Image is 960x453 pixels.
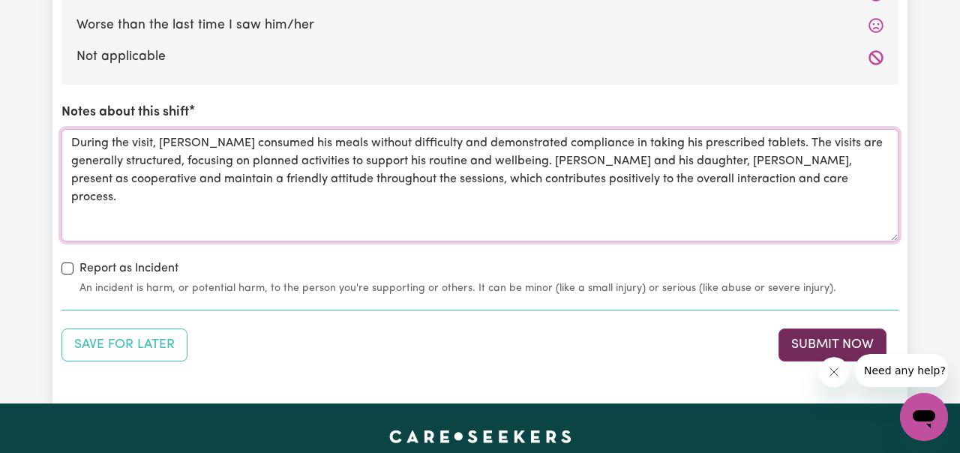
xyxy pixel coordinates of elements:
[819,357,849,387] iframe: Close message
[79,280,898,296] small: An incident is harm, or potential harm, to the person you're supporting or others. It can be mino...
[61,129,898,241] textarea: During the visit, [PERSON_NAME] consumed his meals without difficulty and demonstrated compliance...
[61,328,187,361] button: Save your job report
[855,354,948,387] iframe: Message from company
[79,259,178,277] label: Report as Incident
[900,393,948,441] iframe: Button to launch messaging window
[76,47,883,67] label: Not applicable
[389,430,571,442] a: Careseekers home page
[76,16,883,35] label: Worse than the last time I saw him/her
[61,103,189,122] label: Notes about this shift
[778,328,886,361] button: Submit your job report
